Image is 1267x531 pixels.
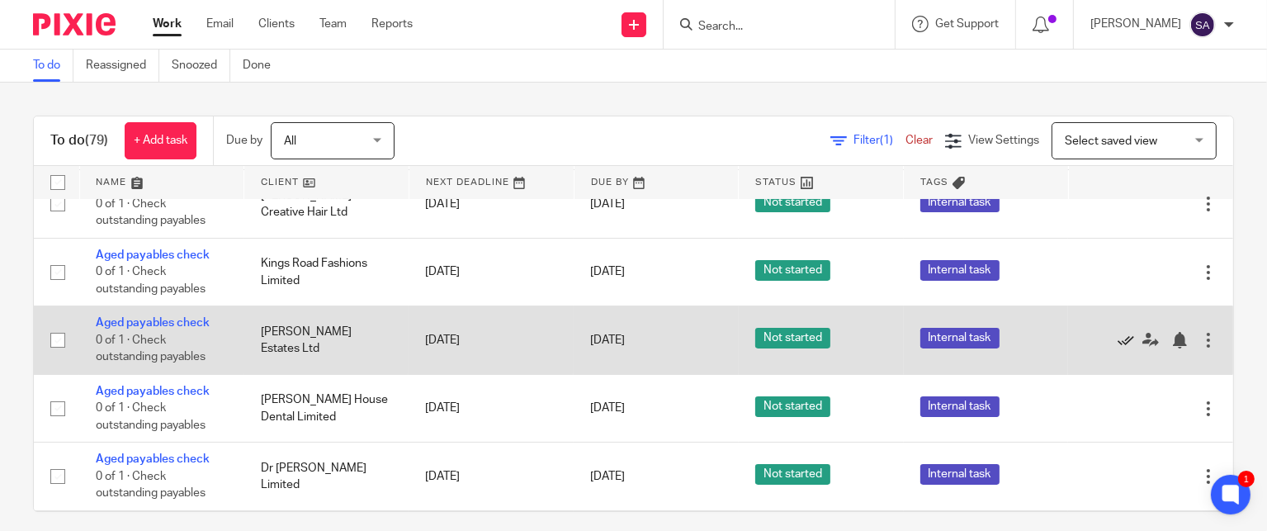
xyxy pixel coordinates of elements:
[1090,16,1181,32] p: [PERSON_NAME]
[1238,471,1255,487] div: 1
[755,396,830,417] span: Not started
[920,464,1000,485] span: Internal task
[85,134,108,147] span: (79)
[206,16,234,32] a: Email
[1065,135,1157,147] span: Select saved view
[33,50,73,82] a: To do
[755,328,830,348] span: Not started
[853,135,905,146] span: Filter
[319,16,347,32] a: Team
[96,249,210,261] a: Aged payables check
[125,122,196,159] a: + Add task
[33,13,116,36] img: Pixie
[409,374,574,442] td: [DATE]
[590,471,625,482] span: [DATE]
[96,317,210,329] a: Aged payables check
[244,374,409,442] td: [PERSON_NAME] House Dental Limited
[284,135,296,147] span: All
[590,334,625,346] span: [DATE]
[96,402,206,431] span: 0 of 1 · Check outstanding payables
[920,192,1000,212] span: Internal task
[172,50,230,82] a: Snoozed
[226,132,262,149] p: Due by
[755,192,830,212] span: Not started
[409,238,574,306] td: [DATE]
[244,238,409,306] td: Kings Road Fashions Limited
[96,266,206,295] span: 0 of 1 · Check outstanding payables
[1189,12,1216,38] img: svg%3E
[96,471,206,500] span: 0 of 1 · Check outstanding payables
[590,198,625,210] span: [DATE]
[1118,332,1142,348] a: Mark as done
[880,135,893,146] span: (1)
[243,50,283,82] a: Done
[244,170,409,238] td: [PERSON_NAME] Creative Hair Ltd
[590,403,625,415] span: [DATE]
[96,453,210,465] a: Aged payables check
[755,464,830,485] span: Not started
[96,198,206,227] span: 0 of 1 · Check outstanding payables
[50,132,108,149] h1: To do
[590,267,625,278] span: [DATE]
[86,50,159,82] a: Reassigned
[96,334,206,363] span: 0 of 1 · Check outstanding payables
[935,18,999,30] span: Get Support
[920,260,1000,281] span: Internal task
[968,135,1039,146] span: View Settings
[371,16,413,32] a: Reports
[258,16,295,32] a: Clients
[409,170,574,238] td: [DATE]
[96,386,210,397] a: Aged payables check
[244,443,409,510] td: Dr [PERSON_NAME] Limited
[153,16,182,32] a: Work
[905,135,933,146] a: Clear
[920,396,1000,417] span: Internal task
[755,260,830,281] span: Not started
[697,20,845,35] input: Search
[409,443,574,510] td: [DATE]
[920,178,948,187] span: Tags
[244,306,409,374] td: [PERSON_NAME] Estates Ltd
[920,328,1000,348] span: Internal task
[409,306,574,374] td: [DATE]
